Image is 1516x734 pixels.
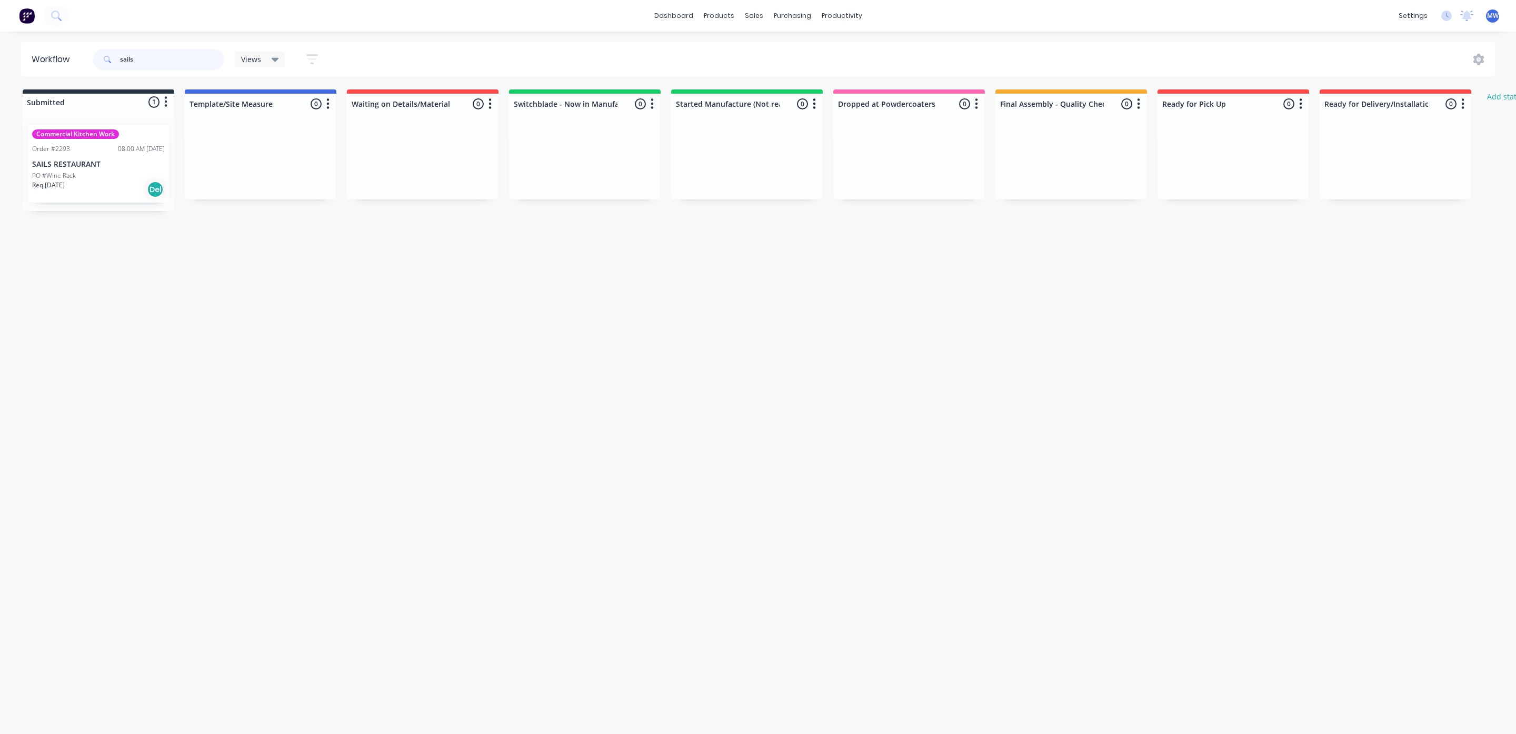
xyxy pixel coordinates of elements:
span: MW [1487,11,1499,21]
div: Workflow [32,53,75,66]
img: Factory [19,8,35,24]
div: Del [147,181,164,198]
div: sales [740,8,769,24]
a: dashboard [649,8,699,24]
div: products [699,8,740,24]
div: Commercial Kitchen Work [32,129,119,139]
div: Order #2293 [32,144,70,154]
p: Req. [DATE] [32,180,65,190]
div: 08:00 AM [DATE] [118,144,165,154]
p: SAILS RESTAURANT [32,160,165,169]
input: Search for orders... [120,49,224,70]
span: Views [241,54,261,65]
div: settings [1393,8,1433,24]
div: Commercial Kitchen WorkOrder #229308:00 AM [DATE]SAILS RESTAURANTPO #Wine RackReq.[DATE]Del [28,125,169,203]
div: productivity [816,8,867,24]
p: PO #Wine Rack [32,171,76,180]
div: purchasing [769,8,816,24]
